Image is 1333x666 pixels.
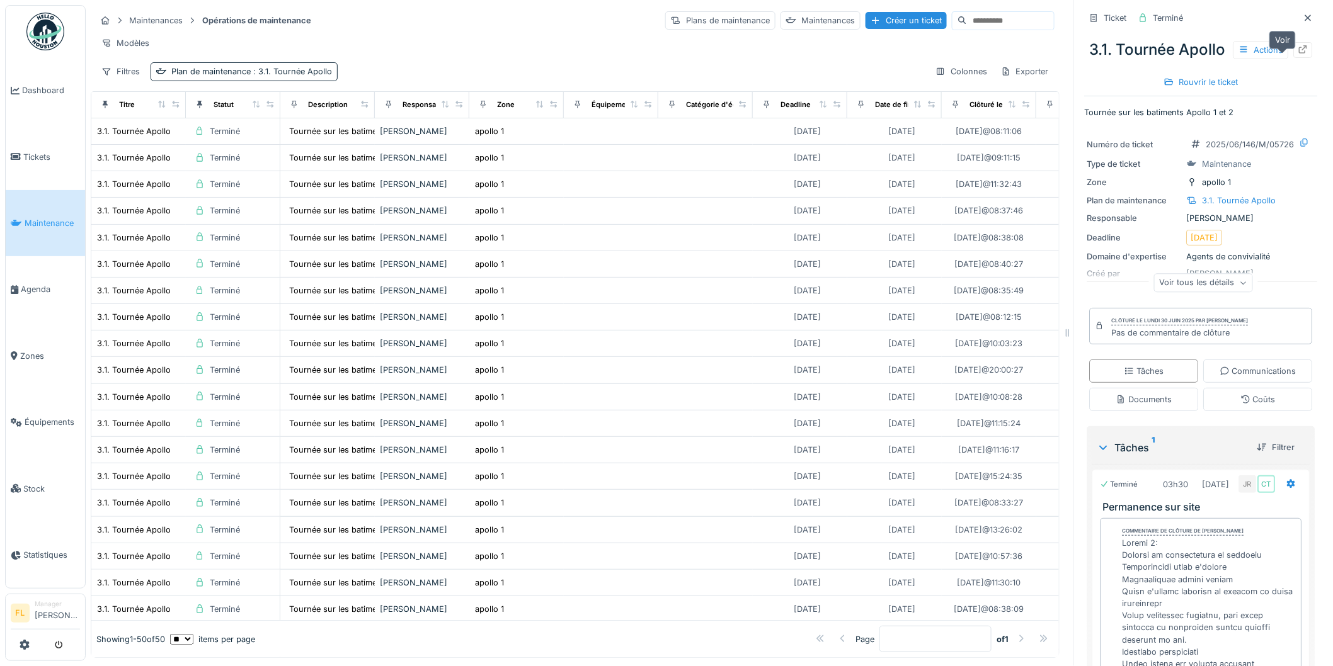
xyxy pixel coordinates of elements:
[1103,501,1305,513] h3: Permanence sur site
[475,524,504,536] div: apollo 1
[954,205,1024,217] div: [DATE] @ 08:37:46
[1087,232,1182,244] div: Deadline
[794,391,821,403] div: [DATE]
[1097,440,1247,455] div: Tâches
[794,232,821,244] div: [DATE]
[1104,12,1127,24] div: Ticket
[889,178,916,190] div: [DATE]
[794,258,821,270] div: [DATE]
[380,337,464,349] div: [PERSON_NAME]
[794,205,821,217] div: [DATE]
[781,99,811,110] div: Deadline
[794,577,821,589] div: [DATE]
[97,470,171,482] div: 3.1. Tournée Apollo
[794,285,821,296] div: [DATE]
[1239,475,1257,493] div: JR
[97,258,171,270] div: 3.1. Tournée Apollo
[23,151,80,163] span: Tickets
[11,604,30,623] li: FL
[866,12,947,29] div: Créer un ticket
[97,311,171,323] div: 3.1. Tournée Apollo
[475,391,504,403] div: apollo 1
[475,258,504,270] div: apollo 1
[1087,251,1315,262] div: Agents de convivialité
[1203,158,1252,170] div: Maintenance
[1087,158,1182,170] div: Type de ticket
[210,152,240,164] div: Terminé
[475,470,504,482] div: apollo 1
[210,311,240,323] div: Terminé
[997,633,1009,645] strong: of 1
[1153,12,1184,24] div: Terminé
[794,178,821,190] div: [DATE]
[956,178,1022,190] div: [DATE] @ 11:32:43
[289,444,438,456] div: Tournée sur les batiments Apollo 1 et 2
[26,13,64,50] img: Badge_color-CXgf-gQk.svg
[380,444,464,456] div: [PERSON_NAME]
[794,550,821,562] div: [DATE]
[475,364,504,376] div: apollo 1
[210,125,240,137] div: Terminé
[289,524,438,536] div: Tournée sur les batiments Apollo 1 et 2
[954,285,1024,296] div: [DATE] @ 08:35:49
[889,205,916,217] div: [DATE]
[475,152,504,164] div: apollo 1
[955,391,1023,403] div: [DATE] @ 10:08:28
[1206,138,1295,150] div: 2025/06/146/M/05726
[956,311,1022,323] div: [DATE] @ 08:12:15
[380,470,464,482] div: [PERSON_NAME]
[119,99,135,110] div: Titre
[475,178,504,190] div: apollo 1
[889,391,916,403] div: [DATE]
[1164,478,1189,490] div: 03h30
[289,285,438,296] div: Tournée sur les batiments Apollo 1 et 2
[889,497,916,509] div: [DATE]
[97,391,171,403] div: 3.1. Tournée Apollo
[6,190,85,256] a: Maintenance
[289,152,438,164] div: Tournée sur les batiments Apollo 1 et 2
[289,391,438,403] div: Tournée sur les batiments Apollo 1 et 2
[957,417,1021,429] div: [DATE] @ 11:15:24
[97,524,171,536] div: 3.1. Tournée Apollo
[794,524,821,536] div: [DATE]
[475,232,504,244] div: apollo 1
[794,125,821,137] div: [DATE]
[930,62,993,81] div: Colonnes
[1112,327,1249,339] div: Pas de commentaire de clôture
[794,444,821,456] div: [DATE]
[21,283,80,295] span: Agenda
[97,603,171,615] div: 3.1. Tournée Apollo
[403,99,447,110] div: Responsable
[380,577,464,589] div: [PERSON_NAME]
[889,258,916,270] div: [DATE]
[1087,176,1182,188] div: Zone
[1116,393,1172,405] div: Documents
[197,14,316,26] strong: Opérations de maintenance
[592,99,633,110] div: Équipement
[289,337,438,349] div: Tournée sur les batiments Apollo 1 et 2
[1152,440,1155,455] sup: 1
[380,205,464,217] div: [PERSON_NAME]
[889,337,916,349] div: [DATE]
[1252,439,1300,456] div: Filtrer
[955,337,1023,349] div: [DATE] @ 10:03:23
[96,62,146,81] div: Filtres
[855,633,874,645] div: Page
[97,550,171,562] div: 3.1. Tournée Apollo
[380,232,464,244] div: [PERSON_NAME]
[956,550,1023,562] div: [DATE] @ 10:57:36
[1101,479,1138,490] div: Terminé
[889,470,916,482] div: [DATE]
[954,258,1024,270] div: [DATE] @ 08:40:27
[289,258,438,270] div: Tournée sur les batiments Apollo 1 et 2
[794,417,821,429] div: [DATE]
[96,34,155,52] div: Modèles
[210,205,240,217] div: Terminé
[97,285,171,296] div: 3.1. Tournée Apollo
[954,364,1024,376] div: [DATE] @ 20:00:27
[97,337,171,349] div: 3.1. Tournée Apollo
[210,550,240,562] div: Terminé
[889,524,916,536] div: [DATE]
[380,391,464,403] div: [PERSON_NAME]
[1203,478,1230,490] div: [DATE]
